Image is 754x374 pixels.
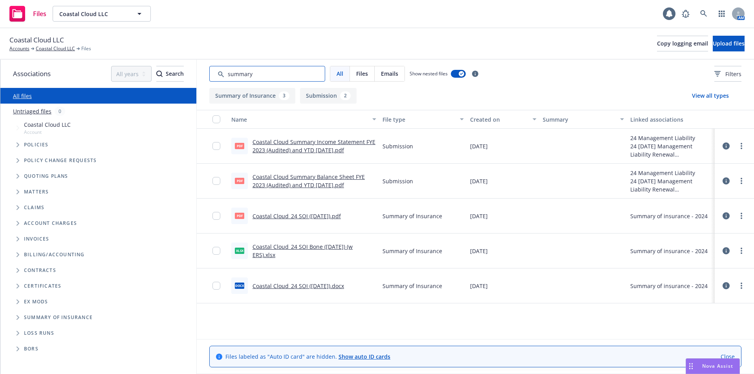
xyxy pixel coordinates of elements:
span: Loss Runs [24,331,54,336]
a: Coastal Cloud LLC [36,45,75,52]
span: Submission [382,142,413,150]
svg: Search [156,71,163,77]
input: Toggle Row Selected [212,247,220,255]
span: Copy logging email [657,40,708,47]
span: docx [235,283,244,288]
span: Show nested files [410,70,448,77]
div: Name [231,115,368,124]
div: 24 Management Liability [630,169,712,177]
span: Certificates [24,284,61,288]
button: Created on [467,110,540,129]
a: Coastal Cloud_24 SOI ([DATE]).docx [253,282,344,290]
span: Matters [24,190,49,194]
button: Upload files [713,36,745,51]
span: xlsx [235,248,244,254]
a: more [737,211,746,221]
span: Summary of insurance [24,315,93,320]
span: Account charges [24,221,77,226]
span: pdf [235,143,244,149]
span: pdf [235,178,244,184]
span: All [337,69,343,78]
button: Summary [540,110,627,129]
button: Linked associations [627,110,715,129]
a: Files [6,3,49,25]
a: more [737,281,746,290]
a: All files [13,92,32,100]
span: [DATE] [470,282,488,290]
input: Toggle Row Selected [212,282,220,290]
div: Summary of insurance - 2024 [630,212,708,220]
button: File type [379,110,467,129]
span: Ex Mods [24,299,48,304]
a: more [737,141,746,151]
input: Toggle Row Selected [212,142,220,150]
button: Submission [300,88,357,104]
a: Coastal Cloud Summary Balance Sheet FYE 2023 (Audited) and YTD [DATE].pdf [253,173,365,189]
a: Coastal Cloud_24 SOI Bone ([DATE]) (w ERS).xlsx [253,243,353,259]
span: Billing/Accounting [24,252,85,257]
span: Policy change requests [24,158,97,163]
div: Summary of insurance - 2024 [630,247,708,255]
span: Invoices [24,237,49,241]
a: Show auto ID cards [339,353,390,360]
button: Copy logging email [657,36,708,51]
span: Coastal Cloud LLC [24,120,71,129]
span: Emails [381,69,398,78]
a: Search [696,6,712,22]
span: pdf [235,213,244,219]
span: Quoting plans [24,174,68,179]
a: Report a Bug [678,6,694,22]
div: Folder Tree Example [0,247,196,357]
div: Linked associations [630,115,712,124]
span: [DATE] [470,247,488,255]
div: Created on [470,115,528,124]
button: View all types [679,88,741,104]
span: Files labeled as "Auto ID card" are hidden. [225,352,390,361]
span: Summary of Insurance [382,212,442,220]
button: Summary of Insurance [209,88,295,104]
div: Summary of insurance - 2024 [630,282,708,290]
a: Switch app [714,6,730,22]
a: Untriaged files [13,107,51,115]
div: 24 Management Liability [630,134,712,142]
div: 24 [DATE] Management Liability Renewal [630,142,712,159]
input: Search by keyword... [209,66,325,82]
div: Search [156,66,184,81]
span: Submission [382,177,413,185]
div: Drag to move [686,359,696,374]
button: Name [228,110,379,129]
span: Files [356,69,368,78]
div: 24 [DATE] Management Liability Renewal [630,177,712,193]
a: Coastal Cloud Summary Income Statement FYE 2023 (Audited) and YTD [DATE].pdf [253,138,375,154]
a: Close [721,352,735,361]
a: Accounts [9,45,29,52]
span: Summary of Insurance [382,247,442,255]
input: Toggle Row Selected [212,212,220,220]
span: Summary of Insurance [382,282,442,290]
button: SearchSearch [156,66,184,82]
span: Nova Assist [702,363,733,369]
div: Summary [543,115,615,124]
span: Filters [714,70,741,78]
input: Toggle Row Selected [212,177,220,185]
span: Coastal Cloud LLC [59,10,127,18]
span: Account [24,129,71,135]
a: more [737,176,746,186]
button: Filters [714,66,741,82]
a: Coastal Cloud_24 SOI ([DATE]).pdf [253,212,341,220]
span: Claims [24,205,44,210]
button: Nova Assist [686,358,740,374]
div: File type [382,115,455,124]
span: Policies [24,142,49,147]
span: BORs [24,347,38,351]
a: more [737,246,746,255]
span: Filters [725,70,741,78]
input: Select all [212,115,220,123]
div: 0 [55,107,65,116]
span: Files [33,11,46,17]
div: 2 [340,91,351,100]
span: Files [81,45,91,52]
span: Upload files [713,40,745,47]
span: [DATE] [470,142,488,150]
span: Associations [13,69,51,79]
